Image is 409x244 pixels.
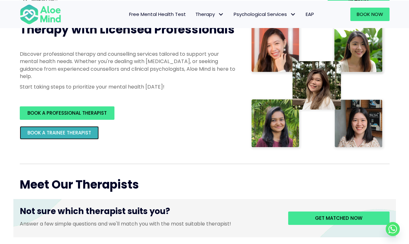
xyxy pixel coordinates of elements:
span: BOOK A TRAINEE THERAPIST [27,129,91,136]
p: Discover professional therapy and counselling services tailored to support your mental health nee... [20,50,237,80]
span: Therapy [195,11,224,18]
a: Free Mental Health Test [124,8,191,21]
p: Start taking steps to prioritize your mental health [DATE]! [20,83,237,90]
span: EAP [306,11,314,18]
span: Therapy: submenu [216,10,226,19]
span: Free Mental Health Test [129,11,186,18]
a: Whatsapp [386,222,400,236]
a: Book Now [350,8,390,21]
a: Psychological ServicesPsychological Services: submenu [229,8,301,21]
span: Psychological Services: submenu [288,10,298,19]
h3: Not sure which therapist suits you? [20,205,279,220]
nav: Menu [69,8,319,21]
span: BOOK A PROFESSIONAL THERAPIST [27,110,107,116]
img: Aloe mind Logo [20,4,61,25]
p: Answer a few simple questions and we'll match you with the most suitable therapist! [20,220,279,227]
span: Psychological Services [234,11,296,18]
img: Therapist collage [249,22,386,151]
a: EAP [301,8,319,21]
span: Book Now [357,11,383,18]
a: BOOK A TRAINEE THERAPIST [20,126,99,140]
span: Meet Our Therapists [20,176,139,193]
a: BOOK A PROFESSIONAL THERAPIST [20,106,114,120]
span: Therapy with Licensed Professionals [20,21,235,38]
a: Get matched now [288,212,390,225]
span: Get matched now [315,215,362,221]
a: TherapyTherapy: submenu [191,8,229,21]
